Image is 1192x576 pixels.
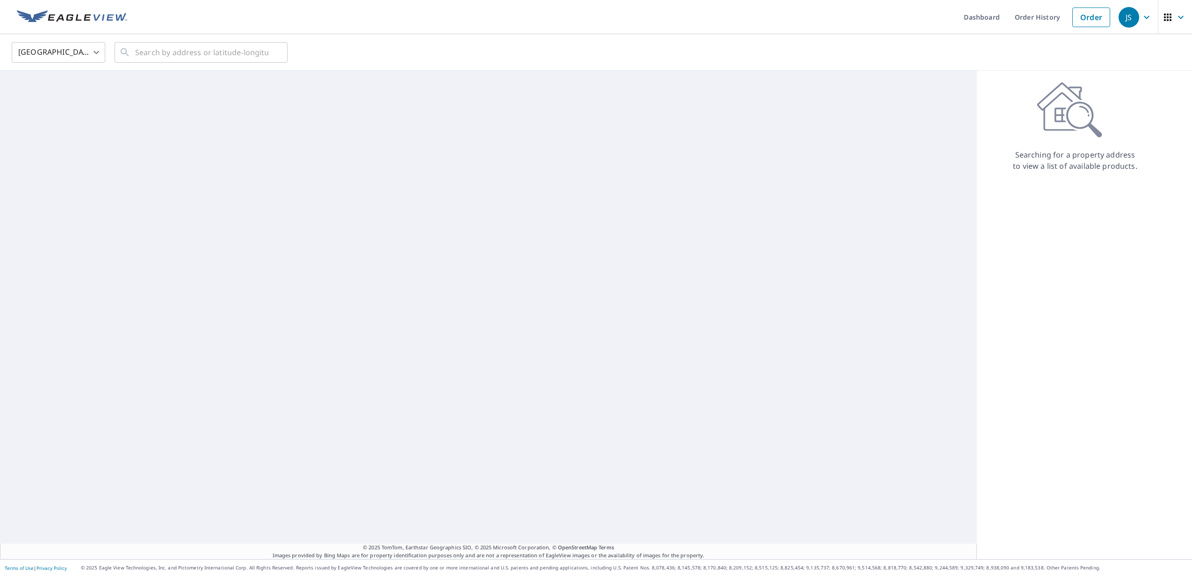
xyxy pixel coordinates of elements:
[5,565,34,571] a: Terms of Use
[81,564,1187,571] p: © 2025 Eagle View Technologies, Inc. and Pictometry International Corp. All Rights Reserved. Repo...
[17,10,127,24] img: EV Logo
[363,544,614,552] span: © 2025 TomTom, Earthstar Geographics SIO, © 2025 Microsoft Corporation, ©
[5,565,67,571] p: |
[599,544,614,551] a: Terms
[135,39,268,65] input: Search by address or latitude-longitude
[1012,149,1138,172] p: Searching for a property address to view a list of available products.
[558,544,597,551] a: OpenStreetMap
[1072,7,1110,27] a: Order
[1119,7,1139,28] div: JS
[12,39,105,65] div: [GEOGRAPHIC_DATA]
[36,565,67,571] a: Privacy Policy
